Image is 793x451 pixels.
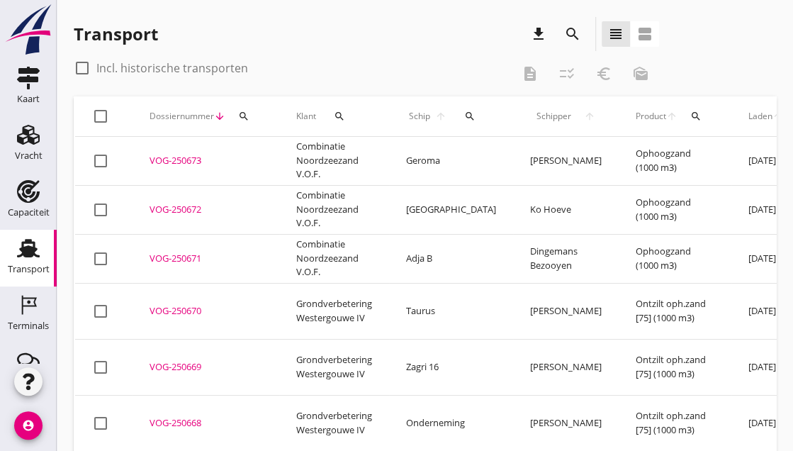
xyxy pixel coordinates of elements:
[74,23,158,45] div: Transport
[636,26,653,43] i: view_agenda
[296,99,372,133] div: Klant
[513,339,619,395] td: [PERSON_NAME]
[748,110,772,123] span: Laden
[666,111,677,122] i: arrow_upward
[578,111,602,122] i: arrow_upward
[389,185,513,234] td: [GEOGRAPHIC_DATA]
[238,111,249,122] i: search
[564,26,581,43] i: search
[279,395,389,451] td: Grondverbetering Westergouwe IV
[513,137,619,186] td: [PERSON_NAME]
[334,111,345,122] i: search
[150,416,262,430] div: VOG-250668
[619,395,731,451] td: Ontzilt oph.zand [75] (1000 m3)
[513,185,619,234] td: Ko Hoeve
[150,360,262,374] div: VOG-250669
[389,234,513,283] td: Adja B
[150,252,262,266] div: VOG-250671
[8,321,49,330] div: Terminals
[607,26,624,43] i: view_headline
[530,26,547,43] i: download
[279,339,389,395] td: Grondverbetering Westergouwe IV
[3,4,54,56] img: logo-small.a267ee39.svg
[279,283,389,339] td: Grondverbetering Westergouwe IV
[279,185,389,234] td: Combinatie Noordzeezand V.O.F.
[8,265,50,274] div: Transport
[389,395,513,451] td: Onderneming
[690,111,702,122] i: search
[636,110,666,123] span: Product
[530,110,578,123] span: Schipper
[150,154,262,168] div: VOG-250673
[389,283,513,339] td: Taurus
[619,137,731,186] td: Ophoogzand (1000 m3)
[619,283,731,339] td: Ontzilt oph.zand [75] (1000 m3)
[214,111,225,122] i: arrow_downward
[619,185,731,234] td: Ophoogzand (1000 m3)
[464,111,476,122] i: search
[279,137,389,186] td: Combinatie Noordzeezand V.O.F.
[96,61,248,75] label: Incl. historische transporten
[406,110,432,123] span: Schip
[8,208,50,217] div: Capaciteit
[619,339,731,395] td: Ontzilt oph.zand [75] (1000 m3)
[150,203,262,217] div: VOG-250672
[513,234,619,283] td: Dingemans Bezooyen
[15,151,43,160] div: Vracht
[389,339,513,395] td: Zagri 16
[513,395,619,451] td: [PERSON_NAME]
[17,94,40,104] div: Kaart
[513,283,619,339] td: [PERSON_NAME]
[150,304,262,318] div: VOG-250670
[432,111,449,122] i: arrow_upward
[279,234,389,283] td: Combinatie Noordzeezand V.O.F.
[772,111,784,122] i: arrow_upward
[14,411,43,440] i: account_circle
[619,234,731,283] td: Ophoogzand (1000 m3)
[150,110,214,123] span: Dossiernummer
[389,137,513,186] td: Geroma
